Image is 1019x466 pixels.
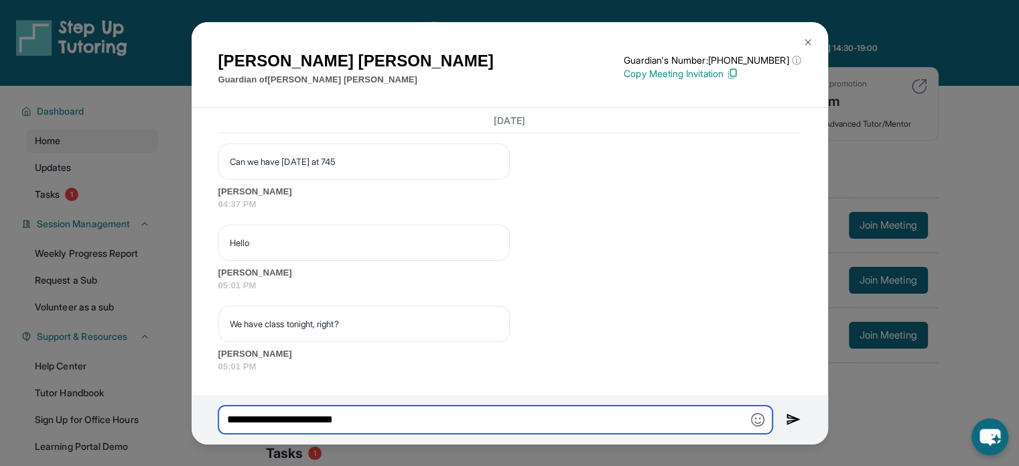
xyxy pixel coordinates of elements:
button: chat-button [971,418,1008,455]
img: Send icon [786,412,801,428]
span: 04:37 PM [218,198,801,211]
span: [PERSON_NAME] [218,266,801,280]
span: 05:01 PM [218,279,801,292]
img: Copy Icon [726,68,738,80]
img: Emoji [751,413,764,426]
p: We have class tonight, right? [230,317,498,331]
span: [PERSON_NAME] [218,185,801,198]
p: Copy Meeting Invitation [624,67,801,80]
span: ⓘ [791,54,801,67]
h1: [PERSON_NAME] [PERSON_NAME] [218,49,494,73]
p: Guardian's Number: [PHONE_NUMBER] [624,54,801,67]
p: Can we have [DATE] at 745 [230,155,498,168]
h3: [DATE] [218,113,801,127]
span: 05:01 PM [218,360,801,373]
img: Close Icon [803,37,813,48]
span: [PERSON_NAME] [218,347,801,361]
p: Hello [230,236,498,249]
p: Guardian of [PERSON_NAME] [PERSON_NAME] [218,73,494,86]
